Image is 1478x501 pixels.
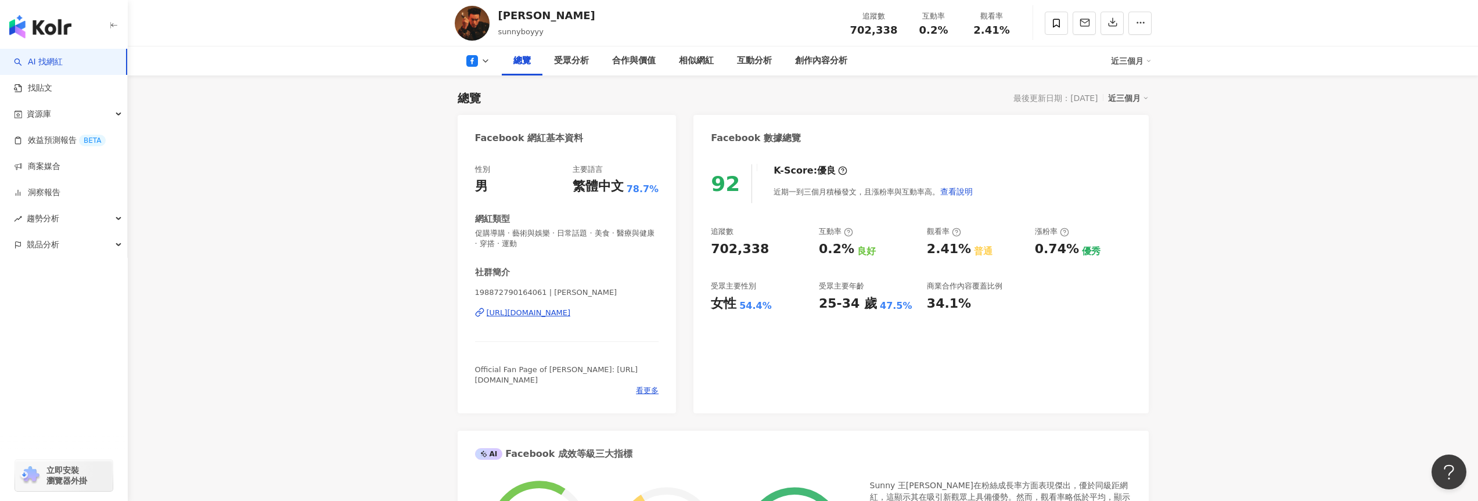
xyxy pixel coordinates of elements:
div: 漲粉率 [1035,226,1069,237]
div: 互動分析 [737,54,772,68]
div: 觀看率 [970,10,1014,22]
div: 0.2% [819,240,854,258]
a: chrome extension立即安裝 瀏覽器外掛 [15,460,113,491]
a: [URL][DOMAIN_NAME] [475,308,659,318]
div: 良好 [857,245,876,258]
div: Facebook 網紅基本資料 [475,132,584,145]
div: 互動率 [912,10,956,22]
div: 相似網紅 [679,54,714,68]
div: 近三個月 [1111,52,1152,70]
iframe: Help Scout Beacon - Open [1432,455,1466,489]
div: 總覽 [458,90,481,106]
span: 0.2% [919,24,948,36]
div: 追蹤數 [711,226,733,237]
span: 促購導購 · 藝術與娛樂 · 日常話題 · 美食 · 醫療與健康 · 穿搭 · 運動 [475,228,659,249]
div: 優秀 [1082,245,1101,258]
div: 男 [475,178,488,196]
span: 78.7% [627,183,659,196]
a: 找貼文 [14,82,52,94]
img: KOL Avatar [455,6,490,41]
div: 受眾分析 [554,54,589,68]
span: 查看說明 [940,187,973,196]
div: Facebook 數據總覽 [711,132,801,145]
div: 0.74% [1035,240,1079,258]
div: 觀看率 [927,226,961,237]
span: sunnyboyyy [498,27,544,36]
div: 受眾主要年齡 [819,281,864,291]
span: rise [14,215,22,223]
a: 效益預測報告BETA [14,135,106,146]
div: 702,338 [711,240,769,258]
span: 702,338 [850,24,898,36]
div: 25-34 歲 [819,295,877,313]
div: 追蹤數 [850,10,898,22]
div: 34.1% [927,295,971,313]
div: 女性 [711,295,736,313]
span: 資源庫 [27,101,51,127]
div: K-Score : [774,164,847,177]
div: 優良 [817,164,836,177]
a: searchAI 找網紅 [14,56,63,68]
span: 立即安裝 瀏覽器外掛 [46,465,87,486]
div: 主要語言 [573,164,603,175]
div: 47.5% [880,300,912,312]
span: 198872790164061 | [PERSON_NAME] [475,287,659,298]
div: 商業合作內容覆蓋比例 [927,281,1002,291]
div: [URL][DOMAIN_NAME] [487,308,571,318]
img: logo [9,15,71,38]
div: 性別 [475,164,490,175]
div: 2.41% [927,240,971,258]
div: [PERSON_NAME] [498,8,595,23]
span: 2.41% [973,24,1009,36]
div: 受眾主要性別 [711,281,756,291]
div: Facebook 成效等級三大指標 [475,448,633,460]
div: 互動率 [819,226,853,237]
div: 社群簡介 [475,266,510,279]
div: 網紅類型 [475,213,510,225]
div: 最後更新日期：[DATE] [1013,93,1098,103]
div: 92 [711,172,740,196]
div: 合作與價值 [612,54,656,68]
button: 查看說明 [940,180,973,203]
div: 普通 [974,245,992,258]
a: 洞察報告 [14,187,60,199]
div: 繁體中文 [573,178,624,196]
div: 總覽 [513,54,531,68]
a: 商案媒合 [14,161,60,172]
span: Official Fan Page of [PERSON_NAME]: [URL][DOMAIN_NAME] [475,365,638,384]
div: 54.4% [739,300,772,312]
div: 創作內容分析 [795,54,847,68]
span: 看更多 [636,385,659,396]
span: 競品分析 [27,232,59,258]
div: 近三個月 [1108,91,1149,106]
div: AI [475,448,503,460]
span: 趨勢分析 [27,206,59,232]
div: 近期一到三個月積極發文，且漲粉率與互動率高。 [774,180,973,203]
img: chrome extension [19,466,41,485]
